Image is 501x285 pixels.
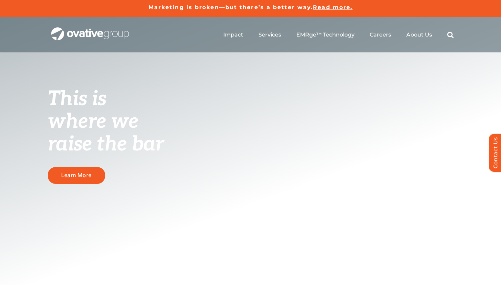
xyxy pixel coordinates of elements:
[223,24,454,46] nav: Menu
[48,110,164,157] span: where we raise the bar
[406,31,432,38] a: About Us
[313,4,352,10] a: Read more.
[48,167,105,184] a: Learn More
[61,172,91,179] span: Learn More
[370,31,391,38] a: Careers
[296,31,355,38] a: EMRge™ Technology
[258,31,281,38] a: Services
[447,31,454,38] a: Search
[51,27,129,33] a: OG_Full_horizontal_WHT
[223,31,243,38] a: Impact
[48,87,107,111] span: This is
[149,4,313,10] a: Marketing is broken—but there’s a better way.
